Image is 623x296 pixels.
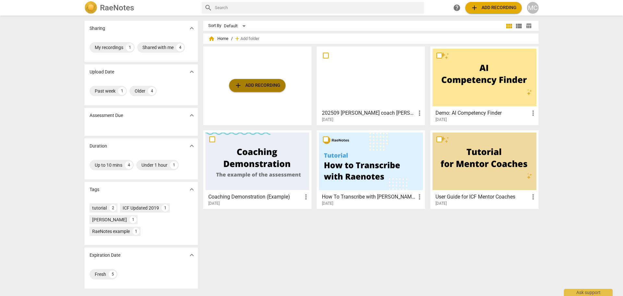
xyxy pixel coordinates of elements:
[470,4,478,12] span: add
[148,87,156,95] div: 4
[322,201,333,206] span: [DATE]
[132,228,140,235] div: 1
[322,109,416,117] h3: 202509 Colleen coach Sarah
[234,82,280,89] span: Add recording
[188,24,196,32] span: expand_more
[435,117,447,122] span: [DATE]
[188,68,196,76] span: expand_more
[527,2,539,14] button: MC
[170,161,178,169] div: 1
[90,252,120,259] p: Expiration Date
[95,88,116,94] div: Past week
[234,82,242,89] span: add
[319,133,423,206] a: How To Transcribe with [PERSON_NAME][DATE]
[187,110,197,120] button: Show more
[187,23,197,33] button: Show more
[188,186,196,193] span: expand_more
[204,4,212,12] span: search
[125,161,133,169] div: 4
[109,204,116,212] div: 2
[416,109,423,117] span: more_vert
[205,133,309,206] a: Coaching Demonstration (Example)[DATE]
[435,201,447,206] span: [DATE]
[470,4,517,12] span: Add recording
[208,23,221,28] div: Sort By
[162,204,169,212] div: 1
[208,193,302,201] h3: Coaching Demonstration (Example)
[84,1,97,14] img: Logo
[95,271,106,277] div: Fresh
[208,35,228,42] span: Home
[319,49,423,122] a: 202509 [PERSON_NAME] coach [PERSON_NAME][DATE]
[416,193,423,201] span: more_vert
[529,109,537,117] span: more_vert
[90,186,99,193] p: Tags
[465,2,522,14] button: Upload
[526,23,532,29] span: table_chart
[92,228,130,235] div: RaeNotes example
[123,205,159,211] div: ICF Updated 2019
[100,3,134,12] h2: RaeNotes
[240,36,259,41] span: Add folder
[451,2,463,14] a: Help
[188,111,196,119] span: expand_more
[95,162,122,168] div: Up to 10 mins
[433,49,536,122] a: Demo: AI Competency Finder[DATE]
[505,22,513,30] span: view_module
[95,44,123,51] div: My recordings
[435,193,529,201] h3: User Guide for ICF Mentor Coaches
[224,21,248,31] div: Default
[129,216,137,223] div: 1
[515,22,523,30] span: view_list
[187,67,197,77] button: Show more
[135,88,145,94] div: Older
[187,250,197,260] button: Show more
[453,4,461,12] span: help
[90,143,107,149] p: Duration
[208,201,220,206] span: [DATE]
[141,162,167,168] div: Under 1 hour
[188,251,196,259] span: expand_more
[109,270,116,278] div: 5
[504,21,514,31] button: Tile view
[302,193,310,201] span: more_vert
[92,205,107,211] div: tutorial
[187,185,197,194] button: Show more
[90,25,105,32] p: Sharing
[92,216,127,223] div: [PERSON_NAME]
[234,35,240,42] span: add
[188,142,196,150] span: expand_more
[176,44,184,51] div: 4
[215,3,421,13] input: Search
[322,193,416,201] h3: How To Transcribe with RaeNotes
[231,36,233,41] span: /
[322,117,333,122] span: [DATE]
[90,112,123,119] p: Assessment Due
[208,35,215,42] span: home
[90,69,114,75] p: Upload Date
[524,21,533,31] button: Table view
[126,44,134,51] div: 1
[433,133,536,206] a: User Guide for ICF Mentor Coaches[DATE]
[529,193,537,201] span: more_vert
[435,109,529,117] h3: Demo: AI Competency Finder
[187,141,197,151] button: Show more
[229,79,286,92] button: Upload
[118,87,126,95] div: 1
[84,1,197,14] a: LogoRaeNotes
[564,289,613,296] div: Ask support
[514,21,524,31] button: List view
[142,44,174,51] div: Shared with me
